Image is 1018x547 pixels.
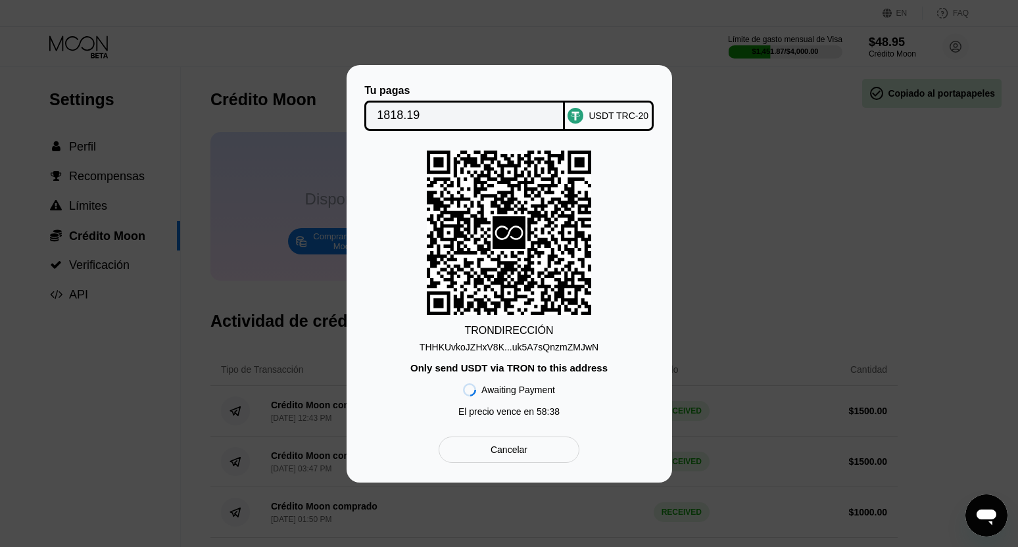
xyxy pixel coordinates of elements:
[464,325,553,337] div: TRON DIRECCIÓN
[366,85,652,131] div: Tu pagasUSDT TRC-20
[965,494,1007,536] iframe: Botón para iniciar la ventana de mensajería, conversación en curso
[410,362,608,373] div: Only send USDT via TRON to this address
[537,406,560,417] span: 58 : 38
[439,437,579,463] div: Cancelar
[420,337,598,352] div: THHKUvkoJZHxV8K...uk5A7sQnzmZMJwN
[364,85,565,97] div: Tu pagas
[458,406,560,417] div: El precio vence en
[491,444,527,456] div: Cancelar
[481,385,555,395] div: Awaiting Payment
[420,342,598,352] div: THHKUvkoJZHxV8K...uk5A7sQnzmZMJwN
[589,110,648,121] div: USDT TRC-20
